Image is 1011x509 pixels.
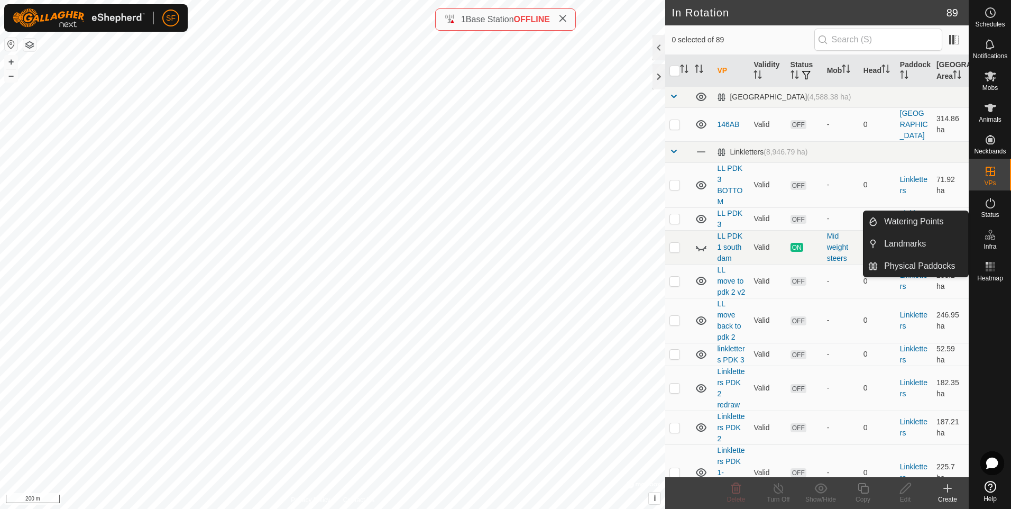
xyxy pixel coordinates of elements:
p-sorticon: Activate to sort [842,66,850,75]
div: Linkletters [717,148,807,157]
a: LL move to pdk 2 v2 [717,266,745,296]
a: Linkletters [900,175,927,195]
button: Map Layers [23,39,36,51]
td: 98.6 ha [932,207,969,230]
span: Heatmap [977,275,1003,281]
a: Linkletters PDK 2 [717,412,745,443]
span: Infra [984,243,996,250]
th: Validity [749,55,786,87]
div: - [827,213,855,224]
span: OFF [791,350,806,359]
div: Copy [842,495,884,504]
img: Gallagher Logo [13,8,145,28]
span: OFFLINE [514,15,550,24]
div: - [827,119,855,130]
td: 71.92 ha [932,162,969,207]
div: - [827,315,855,326]
span: Mobs [982,85,998,91]
span: OFF [791,468,806,477]
th: Mob [823,55,859,87]
td: Valid [749,162,786,207]
span: (8,946.79 ha) [764,148,807,156]
span: Schedules [975,21,1005,28]
button: Reset Map [5,38,17,51]
td: 0 [859,444,896,501]
td: 0 [859,298,896,343]
li: Physical Paddocks [863,256,968,277]
p-sorticon: Activate to sort [881,66,890,75]
td: 0 [859,343,896,366]
span: 1 [461,15,466,24]
a: Contact Us [343,495,374,505]
td: Valid [749,230,786,264]
span: 89 [946,5,958,21]
a: Linkletters PDK 1- redraw 2 [717,446,745,499]
td: 182.35 ha [932,366,969,411]
div: Edit [884,495,926,504]
span: Physical Paddocks [884,260,955,272]
td: Valid [749,366,786,411]
span: Base Station [466,15,514,24]
td: Valid [749,343,786,366]
td: 0 [859,411,896,444]
th: [GEOGRAPHIC_DATA] Area [932,55,969,87]
td: 0 [859,162,896,207]
span: Status [981,212,999,218]
td: Valid [749,107,786,141]
span: Landmarks [884,238,926,250]
button: i [649,493,660,504]
div: - [827,179,855,190]
a: Physical Paddocks [878,256,968,277]
span: ON [791,243,803,252]
a: [GEOGRAPHIC_DATA] [900,109,928,140]
span: OFF [791,423,806,432]
span: (4,588.38 ha) [807,93,851,101]
a: Privacy Policy [291,495,330,505]
a: LL PDK 1 south dam [717,232,742,262]
li: Landmarks [863,233,968,254]
div: - [827,383,855,394]
span: OFF [791,215,806,224]
span: VPs [984,180,996,186]
h2: In Rotation [672,6,946,19]
li: Watering Points [863,211,968,232]
span: Notifications [973,53,1007,59]
a: Linkletters [900,344,927,364]
div: Create [926,495,969,504]
span: SF [166,13,176,24]
div: - [827,349,855,360]
span: 0 selected of 89 [672,34,814,46]
th: Head [859,55,896,87]
a: Linkletters PDK 2 redraw [717,367,745,409]
span: OFF [791,384,806,393]
div: - [827,467,855,478]
a: LL PDK 3 [717,209,742,229]
td: 246.95 ha [932,298,969,343]
p-sorticon: Activate to sort [900,72,908,80]
button: + [5,56,17,68]
span: Delete [727,496,746,503]
span: Animals [979,116,1001,123]
span: i [654,494,656,503]
p-sorticon: Activate to sort [695,66,703,75]
a: LL PDK 3 BOTTOM [717,164,742,206]
span: OFF [791,120,806,129]
td: Valid [749,444,786,501]
a: Linkletters [900,209,927,229]
td: 0 [859,207,896,230]
div: Show/Hide [799,495,842,504]
td: 0 [859,366,896,411]
div: - [827,422,855,433]
td: 225.7 ha [932,444,969,501]
p-sorticon: Activate to sort [791,72,799,80]
div: - [827,276,855,287]
td: Valid [749,411,786,444]
a: Linkletters [900,462,927,482]
span: OFF [791,277,806,286]
a: Linkletters [900,378,927,398]
input: Search (S) [814,29,942,51]
button: – [5,69,17,82]
span: Help [984,496,997,502]
th: Status [786,55,823,87]
a: Help [969,477,1011,506]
